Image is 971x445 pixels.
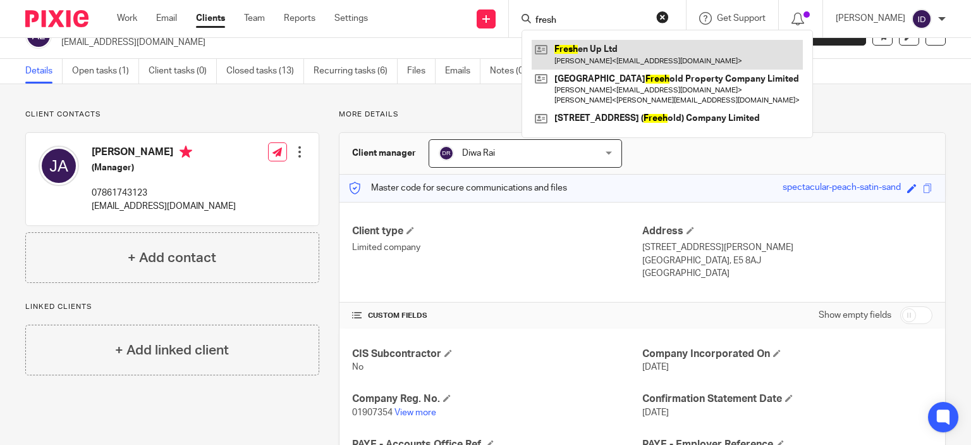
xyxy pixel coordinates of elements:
[394,408,436,417] a: View more
[92,200,236,213] p: [EMAIL_ADDRESS][DOMAIN_NAME]
[490,59,536,84] a: Notes (0)
[25,302,319,312] p: Linked clients
[180,146,192,158] i: Primary
[349,182,567,194] p: Master code for secure communications and files
[642,408,669,417] span: [DATE]
[407,59,436,84] a: Files
[196,12,225,25] a: Clients
[339,110,946,120] p: More details
[642,348,932,361] h4: Company Incorporated On
[284,12,315,25] a: Reports
[836,12,905,25] p: [PERSON_NAME]
[92,146,236,161] h4: [PERSON_NAME]
[25,10,89,27] img: Pixie
[25,59,63,84] a: Details
[334,12,368,25] a: Settings
[72,59,139,84] a: Open tasks (1)
[61,36,774,49] p: [EMAIL_ADDRESS][DOMAIN_NAME]
[642,254,932,267] p: [GEOGRAPHIC_DATA], E5 8AJ
[352,225,642,238] h4: Client type
[462,149,495,158] span: Diwa Rai
[39,146,79,186] img: svg%3E
[642,241,932,254] p: [STREET_ADDRESS][PERSON_NAME]
[244,12,265,25] a: Team
[642,363,669,372] span: [DATE]
[115,341,229,360] h4: + Add linked client
[642,267,932,280] p: [GEOGRAPHIC_DATA]
[352,363,363,372] span: No
[117,12,137,25] a: Work
[534,15,648,27] input: Search
[226,59,304,84] a: Closed tasks (13)
[352,348,642,361] h4: CIS Subcontractor
[819,309,891,322] label: Show empty fields
[92,187,236,199] p: 07861743123
[656,11,669,23] button: Clear
[352,311,642,321] h4: CUSTOM FIELDS
[352,147,416,160] h3: Client manager
[783,181,901,196] div: spectacular-peach-satin-sand
[642,225,932,238] h4: Address
[439,146,454,161] img: svg%3E
[352,241,642,254] p: Limited company
[642,392,932,406] h4: Confirmation Statement Date
[92,161,236,174] h5: (Manager)
[352,392,642,406] h4: Company Reg. No.
[156,12,177,25] a: Email
[352,408,393,417] span: 01907354
[149,59,217,84] a: Client tasks (0)
[314,59,398,84] a: Recurring tasks (6)
[912,9,932,29] img: svg%3E
[25,110,319,120] p: Client contacts
[717,14,766,23] span: Get Support
[445,59,480,84] a: Emails
[128,248,216,268] h4: + Add contact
